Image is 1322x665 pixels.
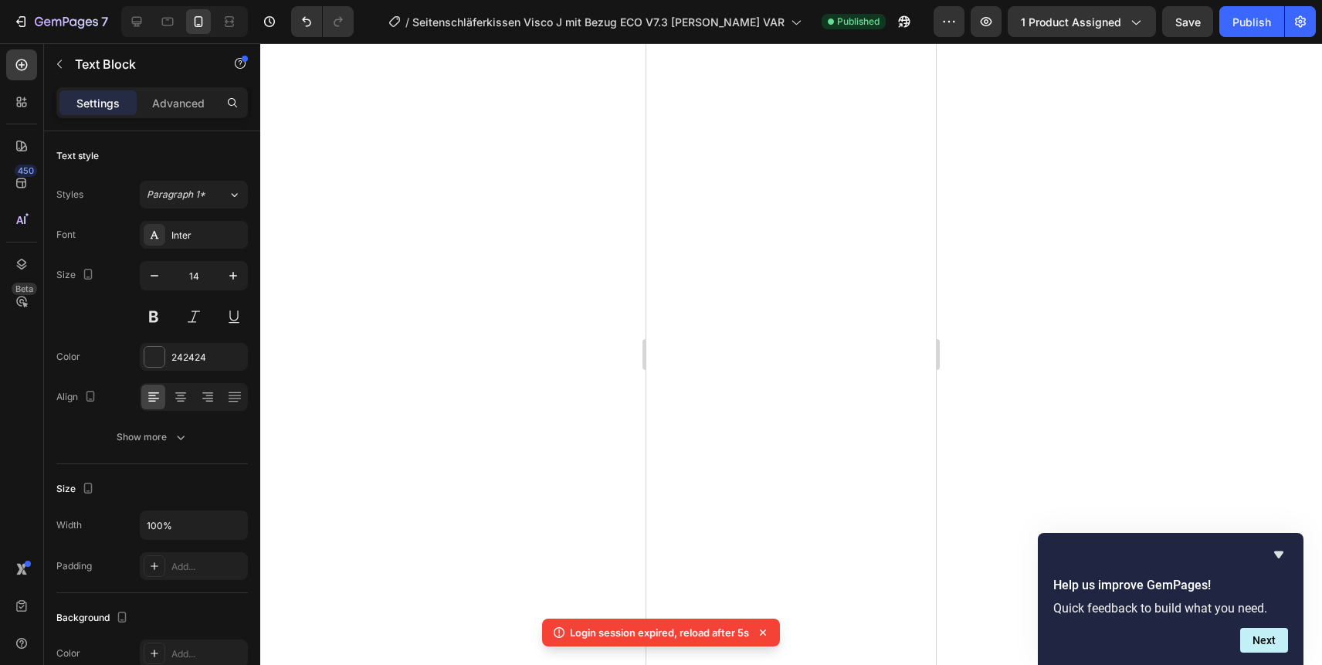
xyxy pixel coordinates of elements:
span: Save [1175,15,1201,29]
button: 1 product assigned [1008,6,1156,37]
div: Font [56,228,76,242]
div: Background [56,608,131,629]
p: Advanced [152,95,205,111]
button: Publish [1219,6,1284,37]
div: Add... [171,647,244,661]
div: Beta [12,283,37,295]
button: Next question [1240,628,1288,653]
h2: Help us improve GemPages! [1053,576,1288,595]
span: Seitenschläferkissen Visco J mit Bezug ECO V7.3 [PERSON_NAME] VAR [412,14,785,30]
span: Published [837,15,880,29]
button: Show more [56,423,248,451]
div: Color [56,350,80,364]
span: Paragraph 1* [147,188,205,202]
button: 7 [6,6,115,37]
div: Width [56,518,82,532]
div: Size [56,265,97,286]
div: Color [56,646,80,660]
span: 1 product assigned [1021,14,1121,30]
div: Text style [56,149,99,163]
button: Paragraph 1* [140,181,248,209]
div: Undo/Redo [291,6,354,37]
div: Size [56,479,97,500]
button: Save [1162,6,1213,37]
div: Help us improve GemPages! [1053,545,1288,653]
p: Settings [76,95,120,111]
div: Padding [56,559,92,573]
p: 7 [101,12,108,31]
p: Text Block [75,55,206,73]
span: / [405,14,409,30]
iframe: Design area [646,43,936,665]
p: Quick feedback to build what you need. [1053,601,1288,616]
div: Add... [171,560,244,574]
div: 450 [15,165,37,177]
div: Inter [171,229,244,243]
button: Hide survey [1269,545,1288,564]
div: Styles [56,188,83,202]
p: Login session expired, reload after 5s [570,625,749,640]
div: Publish [1232,14,1271,30]
div: Align [56,387,100,408]
input: Auto [141,511,247,539]
div: 242424 [171,351,244,365]
div: Show more [117,429,188,445]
